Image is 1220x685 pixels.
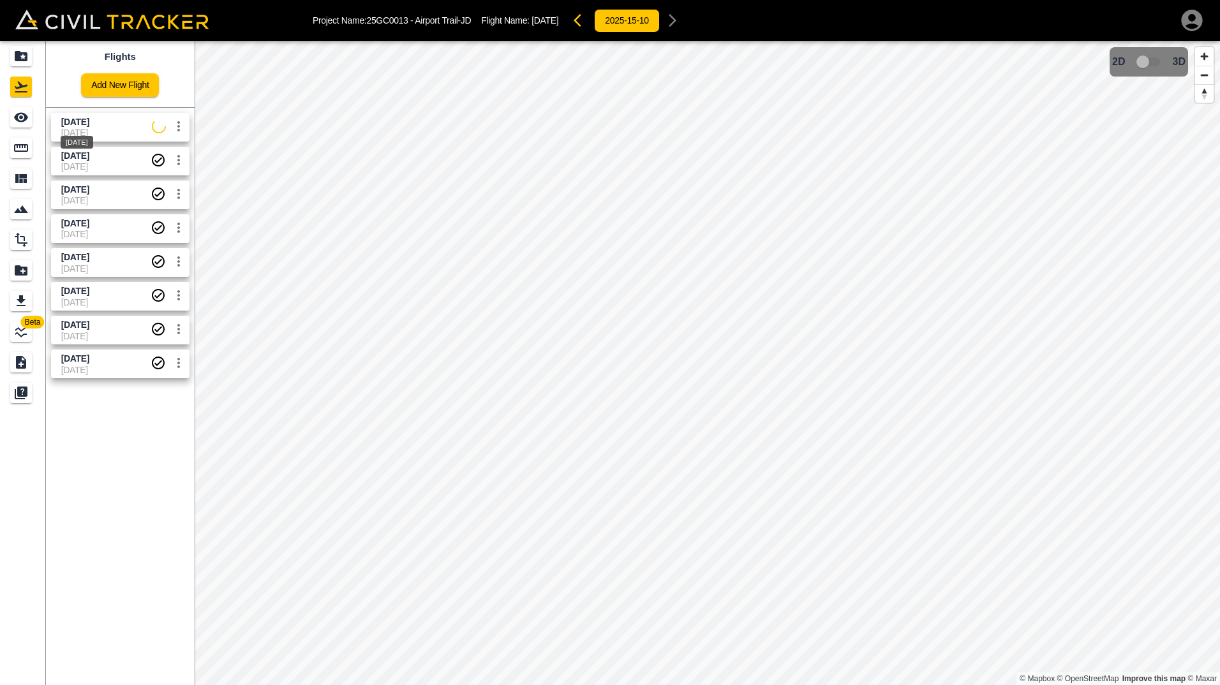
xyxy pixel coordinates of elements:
[15,10,209,29] img: Civil Tracker
[1131,50,1168,74] span: 3D model not uploaded yet
[481,15,558,26] p: Flight Name:
[1057,674,1119,683] a: OpenStreetMap
[1122,674,1186,683] a: Map feedback
[1195,47,1214,66] button: Zoom in
[1112,56,1125,68] span: 2D
[195,41,1220,685] canvas: Map
[61,136,93,149] div: [DATE]
[1195,66,1214,84] button: Zoom out
[1020,674,1055,683] a: Mapbox
[532,15,558,26] span: [DATE]
[594,9,659,33] button: 2025-15-10
[313,15,471,26] p: Project Name: 25GC0013 - Airport Trail-JD
[1187,674,1217,683] a: Maxar
[1195,84,1214,103] button: Reset bearing to north
[1173,56,1186,68] span: 3D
